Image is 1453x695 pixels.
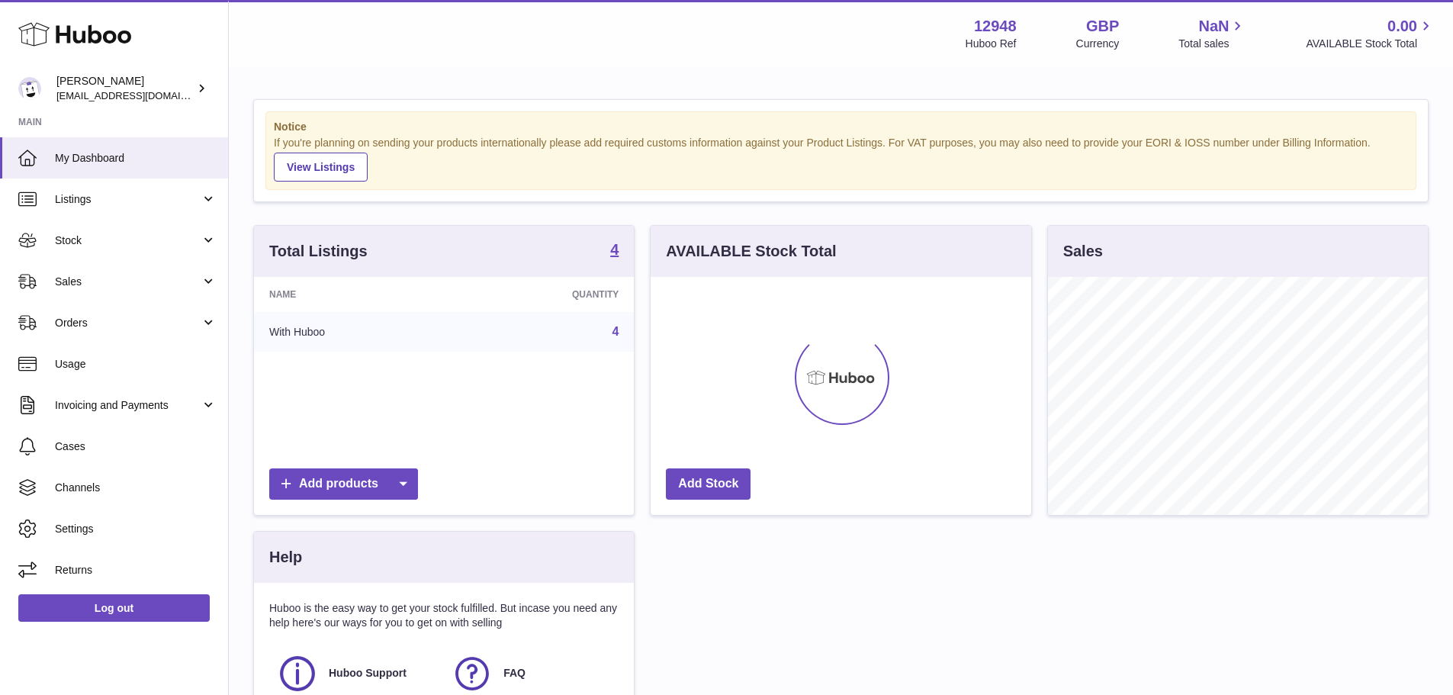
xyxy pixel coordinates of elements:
[55,439,217,454] span: Cases
[274,120,1408,134] strong: Notice
[1178,37,1246,51] span: Total sales
[1306,37,1435,51] span: AVAILABLE Stock Total
[1387,16,1417,37] span: 0.00
[329,666,407,681] span: Huboo Support
[274,136,1408,182] div: If you're planning on sending your products internationally please add required customs informati...
[55,357,217,372] span: Usage
[610,242,619,260] a: 4
[1086,16,1119,37] strong: GBP
[1198,16,1229,37] span: NaN
[55,233,201,248] span: Stock
[966,37,1017,51] div: Huboo Ref
[274,153,368,182] a: View Listings
[974,16,1017,37] strong: 12948
[269,547,302,568] h3: Help
[1306,16,1435,51] a: 0.00 AVAILABLE Stock Total
[55,151,217,166] span: My Dashboard
[269,468,418,500] a: Add products
[452,653,611,694] a: FAQ
[55,275,201,289] span: Sales
[18,594,210,622] a: Log out
[55,481,217,495] span: Channels
[55,522,217,536] span: Settings
[612,325,619,338] a: 4
[269,601,619,630] p: Huboo is the easy way to get your stock fulfilled. But incase you need any help here's our ways f...
[55,398,201,413] span: Invoicing and Payments
[666,468,751,500] a: Add Stock
[56,74,194,103] div: [PERSON_NAME]
[56,89,224,101] span: [EMAIL_ADDRESS][DOMAIN_NAME]
[455,277,634,312] th: Quantity
[18,77,41,100] img: internalAdmin-12948@internal.huboo.com
[254,312,455,352] td: With Huboo
[1178,16,1246,51] a: NaN Total sales
[666,241,836,262] h3: AVAILABLE Stock Total
[254,277,455,312] th: Name
[610,242,619,257] strong: 4
[277,653,436,694] a: Huboo Support
[55,316,201,330] span: Orders
[1076,37,1120,51] div: Currency
[269,241,368,262] h3: Total Listings
[1063,241,1103,262] h3: Sales
[55,192,201,207] span: Listings
[55,563,217,578] span: Returns
[503,666,526,681] span: FAQ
